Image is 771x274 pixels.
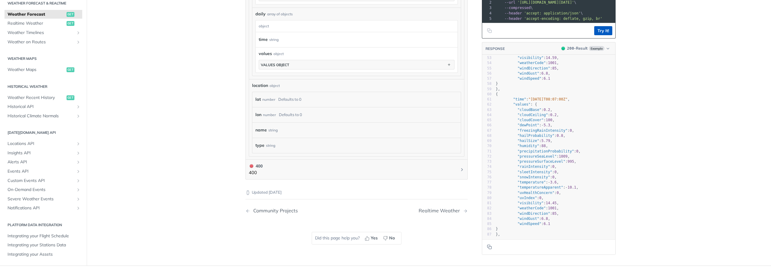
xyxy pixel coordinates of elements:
[504,11,522,15] span: --header
[539,195,542,200] span: 0
[259,51,272,57] span: values
[496,123,552,127] span: : ,
[496,128,574,132] span: : ,
[460,167,464,172] svg: Chevron
[5,28,82,37] a: Weather TimelinesShow subpages for Weather Timelines
[496,118,554,122] span: : ,
[517,71,539,75] span: "windGust"
[517,118,544,122] span: "cloudCover"
[517,165,550,169] span: "rainIntensity"
[567,159,574,164] span: 995
[482,232,492,237] div: 87
[8,150,74,156] span: Insights API
[245,208,341,214] a: Previous Page: Community Projects
[76,104,81,109] button: Show subpages for Historical API
[517,170,552,174] span: "sleetIntensity"
[542,144,546,148] span: 88
[496,76,550,81] span: :
[524,11,581,15] span: 'accept: application/json'
[245,189,468,195] p: Updated [DATE]
[482,159,492,164] div: 73
[504,17,522,21] span: --header
[496,107,552,112] span: : ,
[544,76,550,81] span: 6.1
[278,95,301,104] div: Defaults to 0
[5,19,82,28] a: Realtime Weatherget
[482,174,492,180] div: 76
[482,76,492,81] div: 57
[485,26,494,35] button: Copy to clipboard
[567,45,588,51] div: - Result
[557,190,559,195] span: 0
[544,123,550,127] span: 5.3
[482,206,492,211] div: 82
[419,208,463,214] div: Realtime Weather
[8,20,65,26] span: Realtime Weather
[559,154,568,158] span: 1009
[5,0,82,6] h2: Weather Forecast & realtime
[482,66,492,71] div: 55
[517,159,565,164] span: "pressureSurfaceLevel"
[482,112,492,117] div: 64
[557,133,563,137] span: 0.8
[594,26,612,35] button: Try It!
[513,97,526,101] span: "time"
[482,226,492,232] div: 86
[546,118,552,122] span: 100
[482,60,492,66] div: 54
[5,102,82,111] a: Historical APIShow subpages for Historical API
[542,216,548,220] span: 6.8
[371,235,378,241] span: Yes
[245,202,468,220] nav: Pagination Controls
[517,216,539,220] span: "windGust"
[482,5,492,11] div: 3
[589,46,604,51] span: Example
[496,222,550,226] span: :
[76,113,81,118] button: Show subpages for Historical Climate Normals
[5,250,82,259] a: Integrating your Assets
[552,165,554,169] span: 0
[76,39,81,44] button: Show subpages for Weather on Routes
[496,97,570,101] span: : ,
[76,30,81,35] button: Show subpages for Weather Timelines
[5,158,82,167] a: Alerts APIShow subpages for Alerts API
[517,175,550,179] span: "snowIntensity"
[542,71,548,75] span: 6.8
[482,128,492,133] div: 67
[517,211,550,215] span: "windDirection"
[482,118,492,123] div: 65
[496,149,581,153] span: : ,
[494,11,583,15] span: \
[5,176,82,185] a: Custom Events APIShow subpages for Custom Events API
[8,39,74,45] span: Weather on Routes
[496,180,559,184] span: : ,
[561,47,565,50] span: 200
[550,112,557,117] span: 0.2
[496,87,500,91] span: },
[8,168,74,174] span: Events API
[496,211,559,215] span: : ,
[8,104,74,110] span: Historical API
[517,0,574,5] span: '[URL][DOMAIN_NAME][DATE]'
[496,195,544,200] span: : ,
[482,221,492,226] div: 85
[482,71,492,76] div: 56
[76,141,81,146] button: Show subpages for Locations API
[249,169,263,176] p: 400
[5,37,82,46] a: Weather on RoutesShow subpages for Weather on Routes
[5,204,82,213] a: Notifications APIShow subpages for Notifications API
[517,76,541,81] span: "windSpeed"
[482,91,492,97] div: 60
[5,231,82,240] a: Integrating your Flight Schedule
[263,110,276,119] div: number
[517,112,548,117] span: "cloudCeiling"
[504,0,515,5] span: --url
[482,154,492,159] div: 72
[496,133,565,137] span: : ,
[517,66,550,70] span: "windDirection"
[482,81,492,86] div: 58
[67,12,74,17] span: get
[548,61,557,65] span: 1001
[5,111,82,120] a: Historical Climate NormalsShow subpages for Historical Climate Normals
[496,139,552,143] span: : ,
